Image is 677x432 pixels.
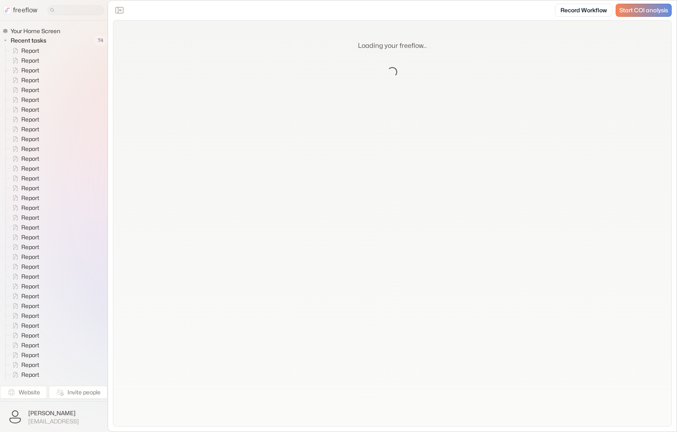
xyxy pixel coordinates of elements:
a: Report [6,262,43,272]
a: freeflow [3,5,38,15]
span: Report [20,341,42,349]
a: Report [6,281,43,291]
a: Report [6,350,43,360]
span: Report [20,371,42,379]
a: Report [6,46,43,56]
span: Report [20,243,42,251]
span: Report [20,302,42,310]
span: Report [20,380,42,389]
button: Invite people [49,386,108,399]
span: Start COI analysis [619,7,668,14]
span: Report [20,233,42,241]
span: [PERSON_NAME] [28,409,79,417]
a: Report [6,252,43,262]
span: Report [20,351,42,359]
p: freeflow [13,5,38,15]
a: Report [6,124,43,134]
a: Report [6,65,43,75]
button: [PERSON_NAME][EMAIL_ADDRESS] [5,407,103,427]
span: 74 [94,35,108,46]
a: Report [6,193,43,203]
a: Report [6,203,43,213]
a: Report [6,340,43,350]
span: Report [20,164,42,173]
a: Report [6,301,43,311]
span: Report [20,214,42,222]
span: Report [20,253,42,261]
span: Report [20,135,42,143]
a: Report [6,75,43,85]
span: Report [20,223,42,232]
a: Report [6,134,43,144]
a: Start COI analysis [616,4,672,17]
span: [EMAIL_ADDRESS] [28,418,79,425]
span: Report [20,155,42,163]
a: Report [6,56,43,65]
a: Report [6,232,43,242]
a: Report [6,115,43,124]
a: Record Workflow [555,4,612,17]
span: Report [20,322,42,330]
span: Report [20,86,42,94]
a: Report [6,144,43,154]
span: Report [20,66,42,74]
span: Report [20,184,42,192]
span: Report [20,204,42,212]
a: Report [6,213,43,223]
a: Report [6,105,43,115]
span: Report [20,96,42,104]
span: Report [20,194,42,202]
span: Report [20,263,42,271]
span: Report [20,361,42,369]
span: Report [20,76,42,84]
a: Report [6,321,43,331]
a: Report [6,95,43,105]
a: Report [6,164,43,173]
span: Report [20,145,42,153]
span: Report [20,56,42,65]
span: Report [20,106,42,114]
a: Report [6,173,43,183]
span: Report [20,125,42,133]
a: Report [6,183,43,193]
span: Report [20,331,42,340]
span: Report [20,115,42,124]
a: Report [6,242,43,252]
a: Report [6,272,43,281]
button: Recent tasks [2,36,49,45]
a: Report [6,223,43,232]
a: Report [6,291,43,301]
a: Report [6,85,43,95]
a: Report [6,360,43,370]
a: Report [6,311,43,321]
span: Report [20,282,42,290]
a: Report [6,331,43,340]
p: Loading your freeflow... [358,41,427,51]
span: Report [20,272,42,281]
span: Your Home Screen [9,27,63,35]
a: Report [6,154,43,164]
span: Report [20,312,42,320]
span: Report [20,47,42,55]
a: Report [6,370,43,380]
a: Report [6,380,43,389]
button: Close the sidebar [113,4,126,17]
a: Your Home Screen [2,27,63,35]
span: Report [20,292,42,300]
span: Recent tasks [9,36,49,45]
span: Report [20,174,42,182]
